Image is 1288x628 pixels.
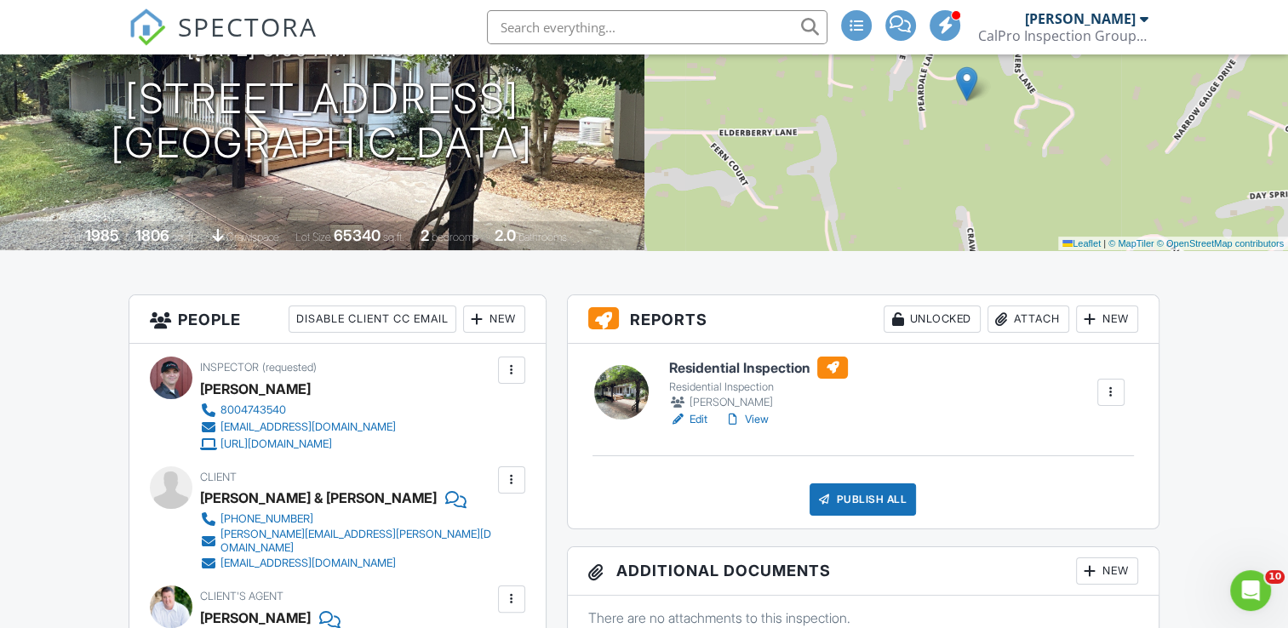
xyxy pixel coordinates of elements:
h6: Residential Inspection [669,357,848,379]
div: [EMAIL_ADDRESS][DOMAIN_NAME] [220,420,396,434]
div: [PERSON_NAME] [1025,10,1136,27]
a: SPECTORA [129,23,318,59]
h3: Reports [568,295,1159,344]
span: Client's Agent [200,590,283,602]
span: 10 [1265,570,1285,584]
img: The Best Home Inspection Software - Spectora [129,9,166,46]
a: View [724,411,769,428]
div: New [1076,557,1138,585]
h3: Additional Documents [568,547,1159,596]
span: sq.ft. [383,231,404,243]
div: 65340 [334,226,381,244]
div: Residential Inspection [669,380,848,394]
div: 8004743540 [220,403,286,417]
div: 1806 [135,226,169,244]
a: 8004743540 [200,402,396,419]
a: [EMAIL_ADDRESS][DOMAIN_NAME] [200,419,396,436]
div: 2.0 [495,226,516,244]
div: [URL][DOMAIN_NAME] [220,437,332,451]
span: SPECTORA [178,9,318,44]
span: sq. ft. [172,231,196,243]
div: [PERSON_NAME] [669,394,848,411]
span: bedrooms [432,231,478,243]
p: There are no attachments to this inspection. [588,608,1138,627]
iframe: Intercom live chat [1230,570,1271,611]
a: Residential Inspection Residential Inspection [PERSON_NAME] [669,357,848,411]
div: [PHONE_NUMBER] [220,512,313,526]
a: [URL][DOMAIN_NAME] [200,436,396,453]
div: Publish All [810,483,916,516]
span: crawlspace [226,231,279,243]
div: Unlocked [884,305,981,333]
div: [PERSON_NAME] [200,376,311,402]
div: [PERSON_NAME] & [PERSON_NAME] [200,485,437,511]
span: Built [64,231,83,243]
span: bathrooms [518,231,567,243]
a: © OpenStreetMap contributors [1157,238,1284,248]
a: [PHONE_NUMBER] [200,511,493,528]
a: © MapTiler [1108,238,1154,248]
div: 1985 [85,226,119,244]
span: | [1103,238,1106,248]
div: New [1076,305,1138,333]
div: New [463,305,525,333]
a: [PERSON_NAME][EMAIL_ADDRESS][PERSON_NAME][DOMAIN_NAME] [200,528,493,555]
a: Leaflet [1062,238,1101,248]
h1: [STREET_ADDRESS] [GEOGRAPHIC_DATA] [111,77,533,167]
h3: [DATE] 8:00 am - 11:30 am [187,37,457,60]
img: Marker [956,66,977,101]
span: Lot Size [295,231,331,243]
input: Search everything... [487,10,827,44]
span: (requested) [262,361,317,374]
span: Client [200,471,237,483]
a: Edit [669,411,707,428]
span: Inspector [200,361,259,374]
div: 2 [421,226,429,244]
a: [EMAIL_ADDRESS][DOMAIN_NAME] [200,555,493,572]
div: [PERSON_NAME][EMAIL_ADDRESS][PERSON_NAME][DOMAIN_NAME] [220,528,493,555]
h3: People [129,295,545,344]
div: CalPro Inspection Group Sac [978,27,1148,44]
div: Attach [987,305,1069,333]
div: [EMAIL_ADDRESS][DOMAIN_NAME] [220,557,396,570]
div: Disable Client CC Email [289,305,456,333]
